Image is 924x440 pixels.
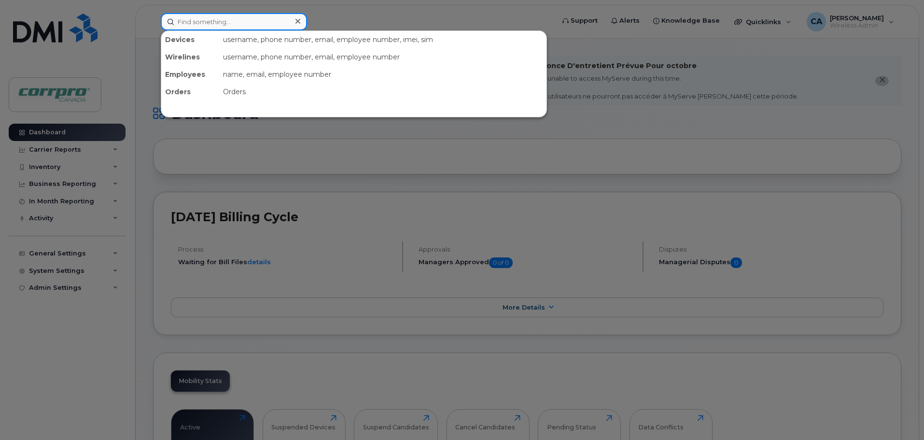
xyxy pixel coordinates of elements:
[161,48,219,66] div: Wirelines
[219,31,546,48] div: username, phone number, email, employee number, imei, sim
[161,83,219,100] div: Orders
[161,66,219,83] div: Employees
[219,48,546,66] div: username, phone number, email, employee number
[161,31,219,48] div: Devices
[219,66,546,83] div: name, email, employee number
[219,83,546,100] div: Orders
